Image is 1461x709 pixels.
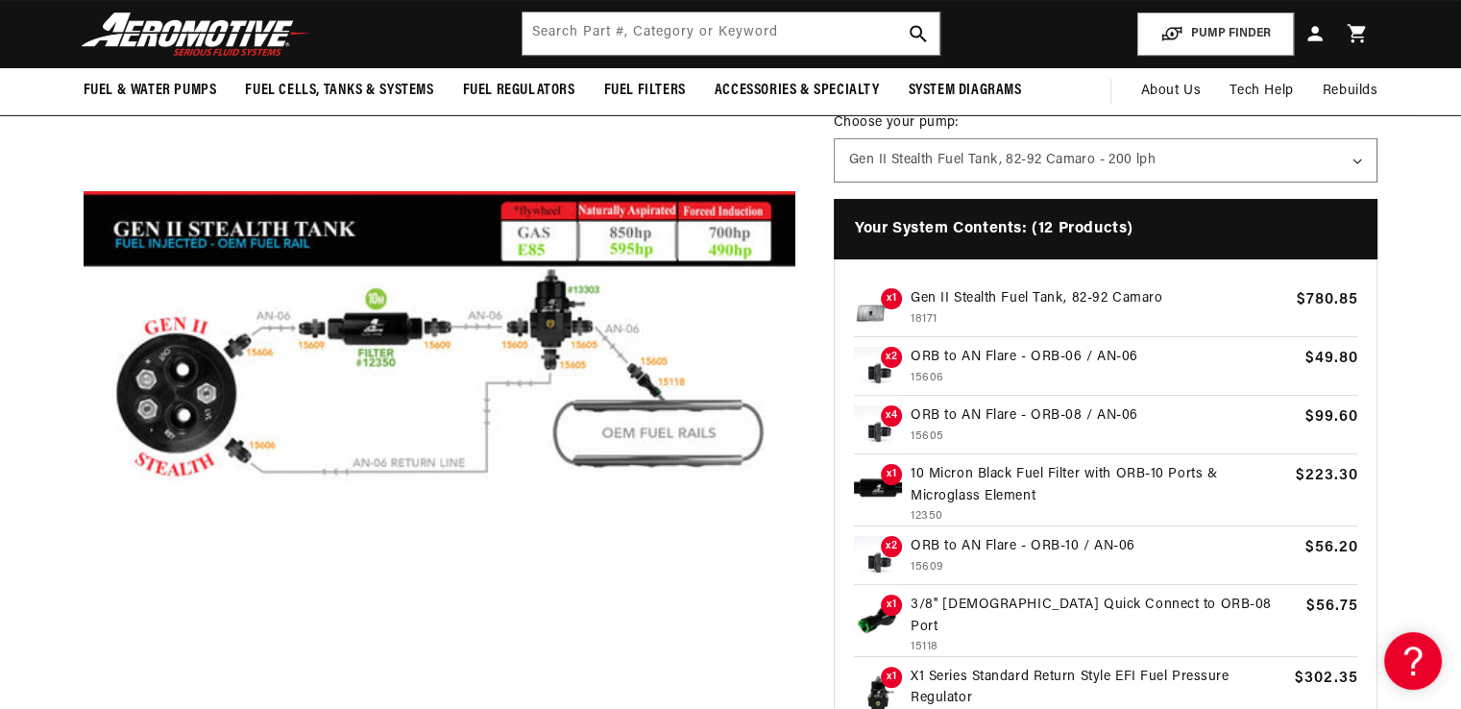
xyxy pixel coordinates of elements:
[911,288,1288,309] p: Gen II Stealth Fuel Tank, 82-92 Camaro
[1304,536,1357,559] span: $56.20
[854,595,1358,657] a: 3/8'' Female Quick Connect to ORB-08 Port x1 3/8'' [DEMOGRAPHIC_DATA] Quick Connect to ORB-08 Por...
[449,68,590,113] summary: Fuel Regulators
[1230,81,1293,102] span: Tech Help
[881,464,902,485] span: x1
[911,557,1297,575] p: 15609
[700,68,894,113] summary: Accessories & Specialty
[69,68,231,113] summary: Fuel & Water Pumps
[834,111,1378,132] label: Choose your pump:
[854,347,1358,396] a: ORB to AN Flare x2 ORB to AN Flare - ORB-06 / AN-06 15606 $49.80
[463,81,575,101] span: Fuel Regulators
[911,536,1297,557] p: ORB to AN Flare - ORB-10 / AN-06
[911,347,1297,368] p: ORB to AN Flare - ORB-06 / AN-06
[911,405,1297,427] p: ORB to AN Flare - ORB-08 / AN-06
[854,288,902,336] img: 8ceab9409bdff65675e247af4099a953_e7cd28f4-2d05-40ee-994b-9b78bb88f24f.jpg
[881,595,902,616] span: x1
[854,405,1358,454] a: ORB to AN Flare x4 ORB to AN Flare - ORB-08 / AN-06 15605 $99.60
[911,309,1288,328] p: 18171
[245,81,433,101] span: Fuel Cells, Tanks & Systems
[1305,595,1357,618] span: $56.75
[881,347,902,368] span: x2
[911,595,1298,638] p: 3/8'' [DEMOGRAPHIC_DATA] Quick Connect to ORB-08 Port
[854,536,902,584] img: ORB to AN Flare
[604,81,686,101] span: Fuel Filters
[1295,464,1357,487] span: $223.30
[911,368,1297,386] p: 15606
[909,81,1022,101] span: System Diagrams
[1140,84,1201,98] span: About Us
[854,536,1358,585] a: ORB to AN Flare x2 ORB to AN Flare - ORB-10 / AN-06 15609 $56.20
[911,638,1298,656] p: 15118
[1215,68,1307,114] summary: Tech Help
[1126,68,1215,114] a: About Us
[590,68,700,113] summary: Fuel Filters
[881,667,902,688] span: x1
[1323,81,1378,102] span: Rebuilds
[1137,12,1294,56] button: PUMP FINDER
[854,347,902,395] img: ORB to AN Flare
[911,464,1287,507] p: 10 Micron Black Fuel Filter with ORB-10 Ports & Microglass Element
[854,595,902,643] img: 3/8'' Female Quick Connect to ORB-08 Port
[881,405,902,427] span: x4
[894,68,1036,113] summary: System Diagrams
[854,464,1358,526] a: 10 Micron Black Fuel Filter with ORB-10 Ports & Microglass Element x1 10 Micron Black Fuel Filter...
[911,427,1297,445] p: 15605
[1304,347,1357,370] span: $49.80
[1296,288,1357,311] span: $780.85
[84,81,217,101] span: Fuel & Water Pumps
[1294,667,1357,690] span: $302.35
[1308,68,1393,114] summary: Rebuilds
[854,464,902,512] img: 10 Micron Black Fuel Filter with ORB-10 Ports & Microglass Element
[854,405,902,453] img: ORB to AN Flare
[834,198,1378,259] h4: Your System Contents: (12 Products)
[523,12,939,55] input: Search by Part Number, Category or Keyword
[911,507,1287,526] p: 12350
[854,288,1358,337] a: x1 Gen II Stealth Fuel Tank, 82-92 Camaro 18171 $780.85
[76,12,316,57] img: Aeromotive
[231,68,448,113] summary: Fuel Cells, Tanks & Systems
[715,81,880,101] span: Accessories & Specialty
[1304,405,1357,428] span: $99.60
[881,288,902,309] span: x1
[881,536,902,557] span: x2
[897,12,939,55] button: search button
